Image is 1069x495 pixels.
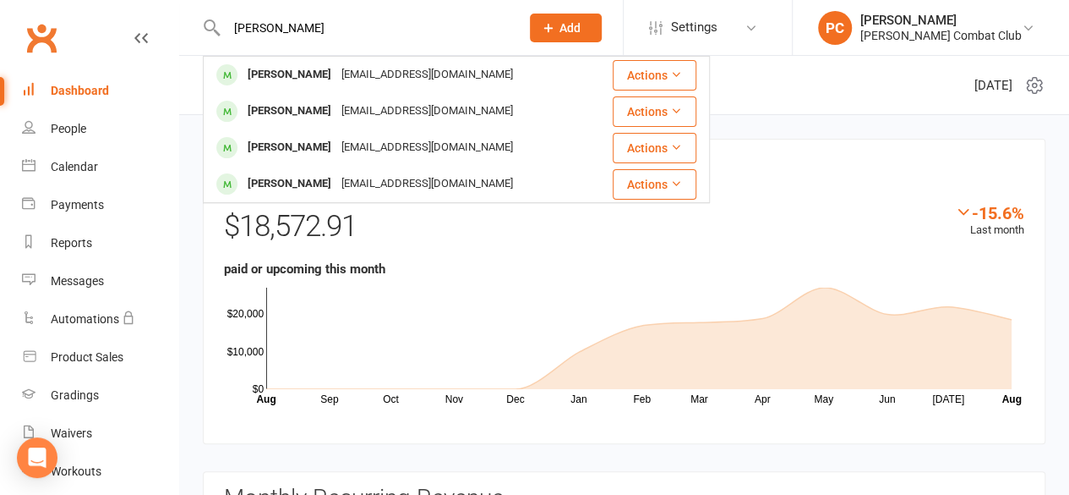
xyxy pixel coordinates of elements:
a: Automations [22,300,178,338]
div: [PERSON_NAME] [860,13,1022,28]
div: [PERSON_NAME] [243,99,336,124]
div: Gradings [51,388,99,402]
div: PC [818,11,852,45]
a: Waivers [22,415,178,453]
div: [PERSON_NAME] Combat Club [860,28,1022,43]
div: Last month [955,203,1024,239]
a: Payments [22,186,178,224]
a: Dashboard [22,72,178,110]
div: Open Intercom Messenger [17,437,57,478]
div: Reports [51,236,92,250]
div: People [51,122,86,135]
div: Product Sales [51,350,123,364]
div: Waivers [51,426,92,440]
div: Automations [51,312,119,326]
button: Actions [613,133,696,163]
button: Add [530,14,602,42]
span: Add [559,21,581,35]
button: Actions [613,169,696,200]
div: [EMAIL_ADDRESS][DOMAIN_NAME] [336,63,518,87]
a: Workouts [22,453,178,491]
a: Product Sales [22,338,178,377]
div: Payments [51,198,104,212]
a: Gradings [22,377,178,415]
span: [DATE] [974,75,1012,96]
div: [EMAIL_ADDRESS][DOMAIN_NAME] [336,99,518,124]
div: [PERSON_NAME] [243,63,336,87]
div: [PERSON_NAME] [243,172,336,196]
div: Messages [51,274,104,288]
input: Search... [221,16,508,40]
div: [PERSON_NAME] [243,135,336,160]
div: Workouts [51,465,101,478]
a: Calendar [22,148,178,186]
button: Actions [613,60,696,91]
button: Actions [613,96,696,127]
a: Reports [22,224,178,262]
div: [EMAIL_ADDRESS][DOMAIN_NAME] [336,135,518,160]
a: Clubworx [20,17,63,59]
strong: paid or upcoming this month [224,261,385,277]
div: -15.6% [955,203,1024,222]
div: Calendar [51,160,98,173]
a: Messages [22,262,178,300]
div: Dashboard [51,84,109,97]
span: Settings [671,8,717,47]
a: People [22,110,178,148]
div: [EMAIL_ADDRESS][DOMAIN_NAME] [336,172,518,196]
div: $18,572.91 [224,203,1024,259]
